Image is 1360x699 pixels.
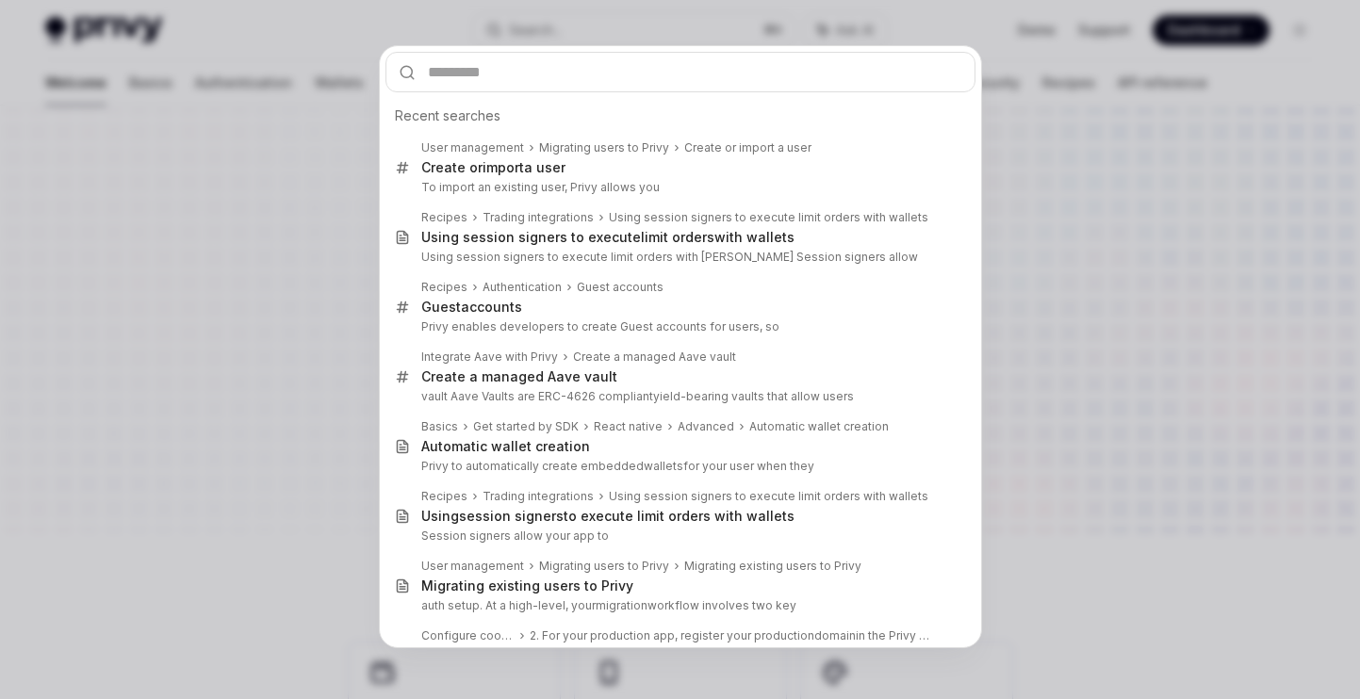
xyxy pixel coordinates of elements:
div: Migrating existing users to Privy [684,559,861,574]
p: Session signers allow your app to [421,528,936,544]
div: Create a managed Aave vault [573,349,736,365]
b: yield [653,389,680,403]
span: Recent searches [395,106,500,125]
div: Automatic wallet creation [421,438,590,455]
div: Basics [421,419,458,434]
b: session signers [459,508,564,524]
div: Migrating existing users to Privy [421,577,633,594]
b: migration [596,598,647,612]
p: auth setup. At a high-level, your workflow involves two key [421,598,936,613]
div: Migrating users to Privy [539,140,669,155]
div: Guest accounts [577,280,664,295]
div: Using session signers to execute limit orders with wallets [609,210,928,225]
div: Using to execute limit orders with wallets [421,508,795,525]
div: Automatic wallet creation [749,419,889,434]
b: limit orders [641,229,714,245]
div: Recipes [421,210,467,225]
div: Create or a user [421,159,565,176]
div: Migrating users to Privy [539,559,669,574]
div: Configure cookies [421,628,515,643]
div: Using session signers to execute limit orders with wallets [609,489,928,504]
p: Privy to automatically create embedded for your user when they [421,459,936,474]
b: Guest [421,299,461,315]
p: Using session signers to execute limit orders with [PERSON_NAME] Session signers allow [421,250,936,265]
div: Advanced [678,419,734,434]
div: Authentication [483,280,562,295]
div: Trading integrations [483,210,594,225]
div: Create or import a user [684,140,811,155]
b: domain [814,628,856,642]
div: Using session signers to execute with wallets [421,229,795,246]
b: wallets [644,459,683,473]
div: React native [594,419,663,434]
div: Create a managed Aave vault [421,368,617,385]
div: 2. For your production app, register your production in the Privy Dashboard [530,628,936,643]
div: Trading integrations [483,489,594,504]
div: User management [421,140,524,155]
b: import [483,159,524,175]
div: Recipes [421,489,467,504]
p: vault Aave Vaults are ERC-4626 compliant -bearing vaults that allow users [421,389,936,404]
div: accounts [421,299,522,316]
p: Privy enables developers to create Guest accounts for users, so [421,319,936,334]
div: Get started by SDK [473,419,579,434]
div: User management [421,559,524,574]
p: To import an existing user, Privy allows you [421,180,936,195]
div: Integrate Aave with Privy [421,349,558,365]
div: Recipes [421,280,467,295]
